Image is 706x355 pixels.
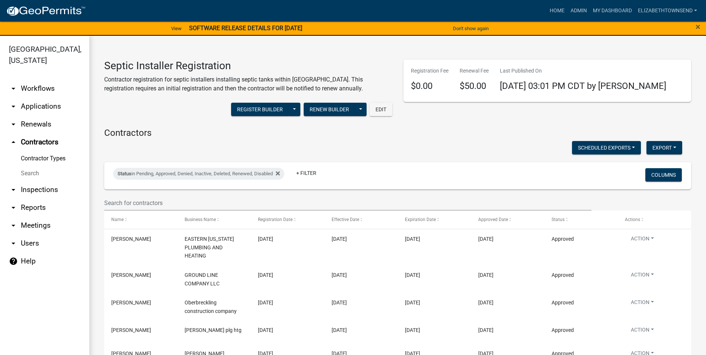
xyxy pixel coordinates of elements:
datatable-header-cell: Approved Date [471,211,544,228]
span: Marv McLees [111,327,151,333]
span: Approved [552,236,574,242]
button: Renew Builder [304,103,355,116]
span: 02/28/2026 [405,272,420,278]
span: 07/09/2025 [478,327,493,333]
a: Home [547,4,568,18]
button: Export [646,141,682,154]
span: Expiration Date [405,217,436,222]
span: 07/08/2025 [258,327,273,333]
button: Action [625,271,660,282]
i: arrow_drop_down [9,221,18,230]
span: Status [552,217,565,222]
datatable-header-cell: Name [104,211,178,228]
span: Registration Date [258,217,293,222]
p: Renewal Fee [460,67,489,75]
p: Last Published On [500,67,666,75]
a: + Filter [290,166,322,180]
span: EASTERN IOWA PLUMBING AND HEATING [185,236,234,259]
button: Don't show again [450,22,492,35]
h3: Septic Installer Registration [104,60,392,72]
a: View [168,22,185,35]
span: 08/22/2025 [478,272,493,278]
span: 03/01/2025 [332,236,347,242]
datatable-header-cell: Business Name [178,211,251,228]
i: help [9,257,18,266]
button: Columns [645,168,682,182]
button: Action [625,298,660,309]
span: McLees plg htg [185,327,242,333]
span: David oberbreckling [111,300,151,306]
span: Approved [552,272,574,278]
i: arrow_drop_down [9,239,18,248]
span: Approved [552,300,574,306]
a: My Dashboard [590,4,635,18]
button: Close [696,22,700,31]
span: Status [118,171,131,176]
h4: $50.00 [460,81,489,92]
span: Oberbreckling construction company [185,300,237,314]
p: Registration Fee [411,67,448,75]
span: JAKE CONNOLLY [111,272,151,278]
button: Register Builder [231,103,289,116]
span: 07/16/2025 [332,300,347,306]
i: arrow_drop_down [9,102,18,111]
button: Scheduled Exports [572,141,641,154]
span: Business Name [185,217,216,222]
span: Brandon Marburger [111,236,151,242]
span: 08/22/2025 [332,272,347,278]
i: arrow_drop_down [9,203,18,212]
span: 09/03/2025 [258,236,273,242]
button: Edit [370,103,392,116]
a: ElizabethTownsend [635,4,700,18]
span: Actions [625,217,640,222]
span: 02/28/2026 [405,327,420,333]
datatable-header-cell: Expiration Date [398,211,471,228]
datatable-header-cell: Effective Date [324,211,397,228]
h4: Contractors [104,128,691,138]
span: Approved [552,327,574,333]
span: [DATE] 03:01 PM CDT by [PERSON_NAME] [500,81,666,91]
span: 02/28/2026 [405,300,420,306]
i: arrow_drop_down [9,84,18,93]
span: 02/28/2026 [405,236,420,242]
button: Action [625,326,660,337]
span: 07/16/2025 [478,300,493,306]
div: in Pending, Approved, Denied, Inactive, Deleted, Renewed, Disabled [113,168,284,180]
span: 07/15/2025 [258,300,273,306]
p: Contractor registration for septic installers installing septic tanks within [GEOGRAPHIC_DATA]. T... [104,75,392,93]
span: 07/09/2025 [332,327,347,333]
input: Search for contractors [104,195,591,211]
button: Action [625,235,660,246]
a: Admin [568,4,590,18]
strong: SOFTWARE RELEASE DETAILS FOR [DATE] [189,25,302,32]
datatable-header-cell: Status [544,211,618,228]
span: Name [111,217,124,222]
i: arrow_drop_down [9,185,18,194]
span: × [696,22,700,32]
span: 09/03/2025 [478,236,493,242]
h4: $0.00 [411,81,448,92]
span: Approved Date [478,217,508,222]
span: GROUND LINE COMPANY LLC [185,272,220,287]
datatable-header-cell: Actions [618,211,691,228]
datatable-header-cell: Registration Date [251,211,324,228]
span: 08/21/2025 [258,272,273,278]
i: arrow_drop_down [9,120,18,129]
i: arrow_drop_up [9,138,18,147]
span: Effective Date [332,217,359,222]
